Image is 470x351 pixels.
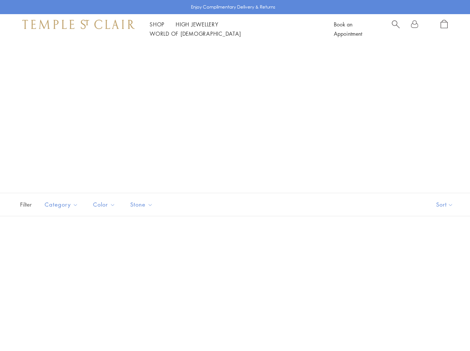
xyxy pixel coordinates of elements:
[22,20,135,29] img: Temple St. Clair
[441,20,448,38] a: Open Shopping Bag
[191,3,275,11] p: Enjoy Complimentary Delivery & Returns
[39,196,84,213] button: Category
[89,200,121,209] span: Color
[419,193,470,216] button: Show sort by
[150,30,241,37] a: World of [DEMOGRAPHIC_DATA]World of [DEMOGRAPHIC_DATA]
[41,200,84,209] span: Category
[150,20,317,38] nav: Main navigation
[150,20,164,28] a: ShopShop
[127,200,159,209] span: Stone
[125,196,159,213] button: Stone
[334,20,362,37] a: Book an Appointment
[176,20,218,28] a: High JewelleryHigh Jewellery
[87,196,121,213] button: Color
[392,20,400,38] a: Search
